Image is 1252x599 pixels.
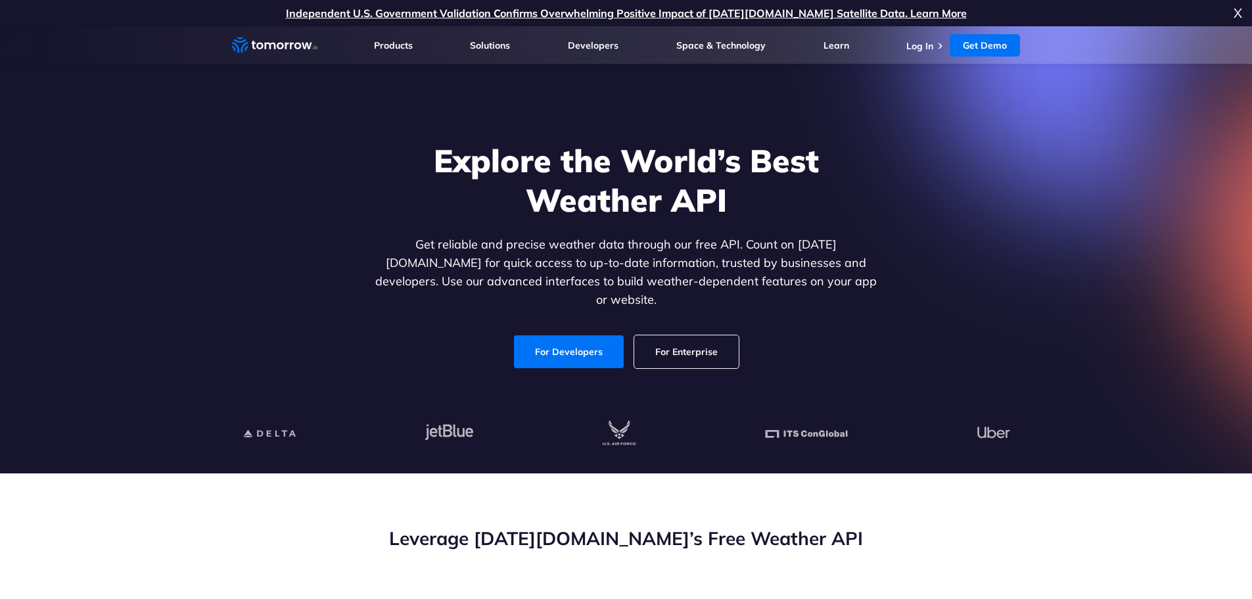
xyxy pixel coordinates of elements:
a: Products [374,39,413,51]
h1: Explore the World’s Best Weather API [373,141,880,220]
a: For Developers [514,335,624,368]
a: Solutions [470,39,510,51]
a: Developers [568,39,618,51]
a: Log In [906,40,933,52]
a: For Enterprise [634,335,739,368]
a: Independent U.S. Government Validation Confirms Overwhelming Positive Impact of [DATE][DOMAIN_NAM... [286,7,967,20]
a: Home link [232,36,317,55]
p: Get reliable and precise weather data through our free API. Count on [DATE][DOMAIN_NAME] for quic... [373,235,880,309]
h2: Leverage [DATE][DOMAIN_NAME]’s Free Weather API [232,526,1021,551]
a: Get Demo [950,34,1020,57]
a: Space & Technology [676,39,766,51]
a: Learn [823,39,849,51]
